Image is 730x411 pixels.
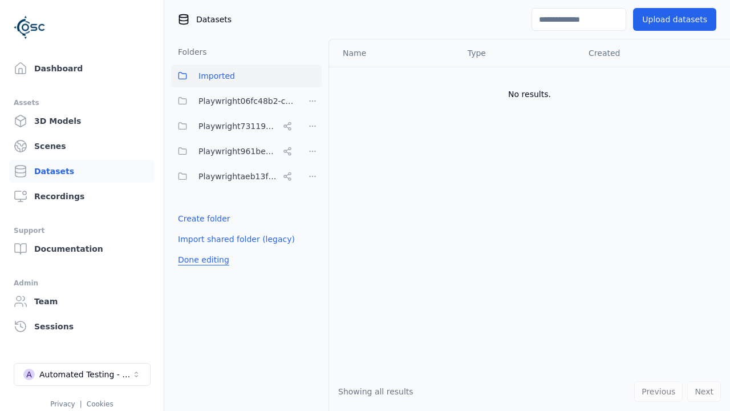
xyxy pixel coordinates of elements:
button: Imported [171,65,322,87]
button: Done editing [171,249,236,270]
span: Playwright06fc48b2-c7e2-4847-aeff-ec62329f3da0 [198,94,297,108]
span: | [80,400,82,408]
button: Create folder [171,208,237,229]
button: Select a workspace [14,363,151,386]
button: Playwright7311949b-a525-43cd-a5e8-aeb9a0ab6cca [171,115,297,138]
a: Datasets [9,160,155,183]
span: Playwrightaeb13f12-d09e-465a-94b3-7bc201768789 [198,170,278,183]
div: Support [14,224,150,237]
th: Created [579,39,712,67]
span: Playwright961beb91-f4ac-4bbd-9646-e3a8ac67c5e7 [198,144,278,158]
button: Upload datasets [633,8,716,31]
a: Import shared folder (legacy) [178,233,295,245]
h3: Folders [171,46,207,58]
a: Recordings [9,185,155,208]
th: Name [329,39,459,67]
img: Logo [14,11,46,43]
span: Datasets [196,14,232,25]
a: Scenes [9,135,155,158]
a: Create folder [178,213,230,224]
a: 3D Models [9,110,155,132]
button: Playwright06fc48b2-c7e2-4847-aeff-ec62329f3da0 [171,90,297,112]
a: Sessions [9,315,155,338]
button: Import shared folder (legacy) [171,229,302,249]
div: Assets [14,96,150,110]
button: Playwright961beb91-f4ac-4bbd-9646-e3a8ac67c5e7 [171,140,297,163]
div: Admin [14,276,150,290]
a: Documentation [9,237,155,260]
div: Automated Testing - Playwright [39,369,132,380]
div: A [23,369,35,380]
a: Dashboard [9,57,155,80]
button: Playwrightaeb13f12-d09e-465a-94b3-7bc201768789 [171,165,297,188]
th: Type [459,39,579,67]
a: Privacy [50,400,75,408]
span: Showing all results [338,387,413,396]
a: Cookies [87,400,113,408]
td: No results. [329,67,730,122]
span: Playwright7311949b-a525-43cd-a5e8-aeb9a0ab6cca [198,119,278,133]
a: Team [9,290,155,313]
span: Imported [198,69,235,83]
